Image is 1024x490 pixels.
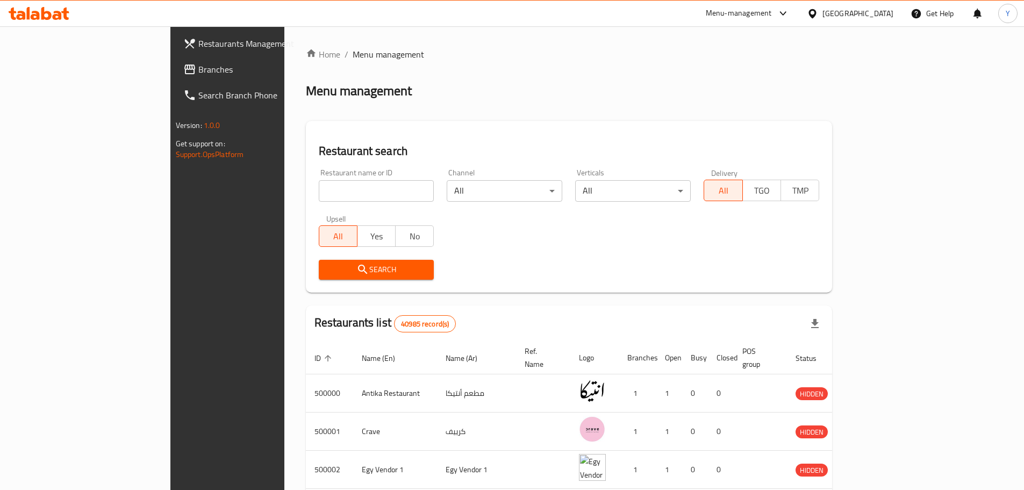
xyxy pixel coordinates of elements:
span: Yes [362,229,391,244]
button: TGO [742,180,781,201]
input: Search for restaurant name or ID.. [319,180,434,202]
span: Name (En) [362,352,409,365]
td: 0 [682,413,708,451]
h2: Menu management [306,82,412,100]
div: HIDDEN [796,425,828,438]
span: HIDDEN [796,426,828,438]
span: Ref. Name [525,345,557,371]
td: 0 [708,374,734,413]
div: [GEOGRAPHIC_DATA] [822,8,893,19]
th: Closed [708,342,734,374]
span: Restaurants Management [198,37,333,50]
a: Restaurants Management [175,31,341,56]
div: All [447,180,562,202]
span: TMP [785,183,815,198]
a: Support.OpsPlatform [176,147,244,161]
span: HIDDEN [796,464,828,477]
td: Crave [353,413,437,451]
a: Search Branch Phone [175,82,341,108]
span: No [400,229,429,244]
td: 0 [708,451,734,489]
td: 1 [656,413,682,451]
span: All [324,229,353,244]
div: HIDDEN [796,387,828,400]
span: 1.0.0 [204,118,220,132]
span: Search [327,263,426,276]
th: Open [656,342,682,374]
a: Branches [175,56,341,82]
th: Branches [619,342,656,374]
button: No [395,225,434,247]
h2: Restaurants list [314,315,456,332]
h2: Restaurant search [319,143,820,159]
td: 1 [656,374,682,413]
nav: breadcrumb [306,48,833,61]
label: Delivery [711,169,738,176]
td: 1 [619,451,656,489]
span: POS group [742,345,774,371]
span: Y [1006,8,1010,19]
div: HIDDEN [796,464,828,477]
label: Upsell [326,215,346,222]
span: ID [314,352,335,365]
div: Export file [802,311,828,337]
button: TMP [780,180,819,201]
th: Busy [682,342,708,374]
td: Egy Vendor 1 [353,451,437,489]
span: Branches [198,63,333,76]
button: All [704,180,742,201]
span: Search Branch Phone [198,89,333,102]
div: Total records count [394,315,456,332]
td: كرييف [437,413,516,451]
td: Antika Restaurant [353,374,437,413]
td: 1 [619,374,656,413]
th: Logo [570,342,619,374]
span: Menu management [353,48,424,61]
td: 0 [682,451,708,489]
span: Get support on: [176,137,225,151]
span: Name (Ar) [446,352,491,365]
div: All [575,180,691,202]
span: 40985 record(s) [395,319,455,329]
td: 1 [656,451,682,489]
img: Egy Vendor 1 [579,454,606,481]
span: All [708,183,738,198]
div: Menu-management [706,7,772,20]
img: Crave [579,416,606,443]
span: TGO [747,183,777,198]
button: All [319,225,357,247]
button: Yes [357,225,396,247]
img: Antika Restaurant [579,378,606,404]
li: / [345,48,348,61]
span: HIDDEN [796,388,828,400]
td: 0 [708,413,734,451]
td: 0 [682,374,708,413]
td: Egy Vendor 1 [437,451,516,489]
span: Status [796,352,830,365]
td: 1 [619,413,656,451]
td: مطعم أنتيكا [437,374,516,413]
span: Version: [176,118,202,132]
button: Search [319,260,434,280]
